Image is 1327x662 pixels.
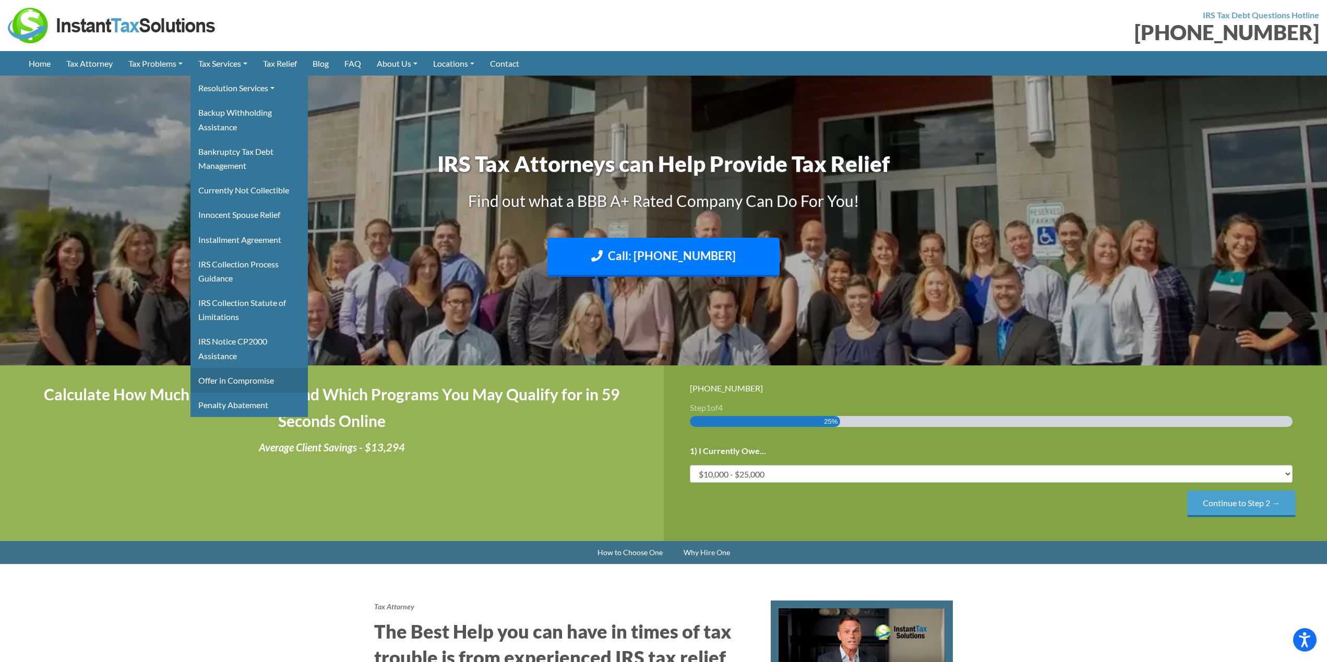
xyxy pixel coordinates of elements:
input: Continue to Step 2 → [1187,491,1296,517]
a: Tax Problems [121,51,190,76]
a: Installment Agreement [190,227,308,252]
a: Innocent Spouse Relief [190,202,308,227]
a: About Us [369,51,425,76]
span: 4 [718,402,723,412]
a: Tax Services [190,51,255,76]
a: FAQ [337,51,369,76]
a: How to Choose One [587,541,673,564]
a: Tax Attorney [58,51,121,76]
a: Contact [482,51,527,76]
label: 1) I Currently Owe... [690,446,766,457]
a: Backup Withholding Assistance [190,100,308,139]
a: Why Hire One [673,541,740,564]
a: Offer in Compromise [190,368,308,393]
h4: Calculate How Much You Can Save, and Which Programs You May Qualify for in 59 Seconds Online [26,381,638,434]
a: IRS Notice CP2000 Assistance [190,329,308,367]
a: Instant Tax Solutions Logo [8,19,217,29]
span: 25% [824,416,838,427]
strong: IRS Tax Debt Questions Hotline [1203,10,1319,20]
a: Resolution Services [190,76,308,100]
a: Penalty Abatement [190,393,308,417]
a: Call: [PHONE_NUMBER] [547,238,780,277]
img: Instant Tax Solutions Logo [8,8,217,43]
strong: Tax Attorney [374,602,414,611]
div: [PHONE_NUMBER] [672,22,1320,43]
a: Locations [425,51,482,76]
a: Blog [305,51,337,76]
a: Bankruptcy Tax Debt Management [190,139,308,178]
a: Home [21,51,58,76]
a: Currently Not Collectible [190,178,308,202]
h3: Find out what a BBB A+ Rated Company Can Do For You! [374,190,953,212]
div: [PHONE_NUMBER] [690,381,1301,395]
h3: Step of [690,403,1301,412]
a: IRS Collection Statute of Limitations [190,290,308,329]
a: Tax Relief [255,51,305,76]
h1: IRS Tax Attorneys can Help Provide Tax Relief [374,149,953,179]
i: Average Client Savings - $13,294 [259,441,405,453]
span: 1 [706,402,711,412]
a: IRS Collection Process Guidance [190,252,308,290]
